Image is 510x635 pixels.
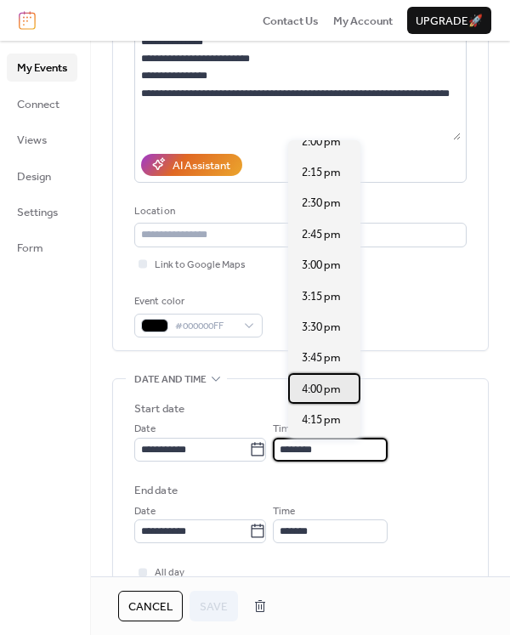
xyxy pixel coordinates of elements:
[273,503,295,520] span: Time
[333,12,393,29] a: My Account
[155,257,246,274] span: Link to Google Maps
[302,381,341,398] span: 4:00 pm
[17,60,67,77] span: My Events
[134,503,156,520] span: Date
[17,132,47,149] span: Views
[141,154,242,176] button: AI Assistant
[134,293,259,310] div: Event color
[302,411,341,428] span: 4:15 pm
[302,226,341,243] span: 2:45 pm
[407,7,491,34] button: Upgrade🚀
[302,257,341,274] span: 3:00 pm
[155,564,184,581] span: All day
[302,349,341,366] span: 3:45 pm
[118,591,183,621] button: Cancel
[17,168,51,185] span: Design
[273,421,295,438] span: Time
[302,195,341,212] span: 2:30 pm
[134,203,463,220] div: Location
[173,157,230,174] div: AI Assistant
[333,13,393,30] span: My Account
[175,318,235,335] span: #000000FF
[7,198,77,225] a: Settings
[134,400,184,417] div: Start date
[17,204,58,221] span: Settings
[128,598,173,615] span: Cancel
[134,482,178,499] div: End date
[302,288,341,305] span: 3:15 pm
[134,371,207,388] span: Date and time
[302,319,341,336] span: 3:30 pm
[302,133,341,150] span: 2:00 pm
[17,96,59,113] span: Connect
[19,11,36,30] img: logo
[7,126,77,153] a: Views
[263,12,319,29] a: Contact Us
[7,162,77,190] a: Design
[416,13,483,30] span: Upgrade 🚀
[134,421,156,438] span: Date
[7,90,77,117] a: Connect
[302,164,341,181] span: 2:15 pm
[7,54,77,81] a: My Events
[263,13,319,30] span: Contact Us
[7,234,77,261] a: Form
[17,240,43,257] span: Form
